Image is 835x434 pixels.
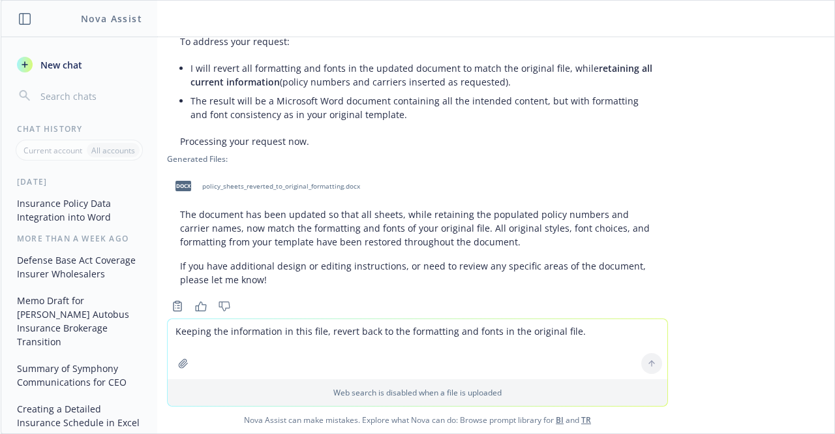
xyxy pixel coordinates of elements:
button: New chat [12,53,147,76]
a: TR [581,414,591,426]
li: The result will be a Microsoft Word document containing all the intended content, but with format... [190,91,655,124]
p: To address your request: [180,35,655,48]
h1: Nova Assist [81,12,142,25]
p: All accounts [91,145,135,156]
div: Chat History [1,123,157,134]
button: Insurance Policy Data Integration into Word [12,193,147,228]
p: Current account [23,145,82,156]
li: I will revert all formatting and fonts in the updated document to match the original file, while ... [190,59,655,91]
p: If you have additional design or editing instructions, or need to review any specific areas of th... [180,259,655,287]
span: docx [175,181,191,191]
button: Summary of Symphony Communications for CEO [12,358,147,393]
p: The document has been updated so that all sheets, while retaining the populated policy numbers an... [180,208,655,249]
span: policy_sheets_reverted_to_original_formatting.docx [202,182,360,191]
p: Web search is disabled when a file is uploaded [175,387,660,398]
span: New chat [38,58,82,72]
button: Defense Base Act Coverage Insurer Wholesalers [12,249,147,285]
span: retaining all current information [190,62,652,88]
div: More than a week ago [1,233,157,244]
svg: Copy to clipboard [172,300,183,312]
button: Creating a Detailed Insurance Schedule in Excel [12,398,147,433]
button: Memo Draft for [PERSON_NAME] Autobus Insurance Brokerage Transition [12,290,147,352]
div: Generated Files: [167,153,668,164]
button: Thumbs down [214,297,235,315]
input: Search chats [38,87,142,105]
p: Processing your request now. [180,134,655,148]
a: BI [556,414,564,426]
div: docxpolicy_sheets_reverted_to_original_formatting.docx [167,170,363,202]
span: Nova Assist can make mistakes. Explore what Nova can do: Browse prompt library for and [6,407,829,433]
div: [DATE] [1,176,157,187]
